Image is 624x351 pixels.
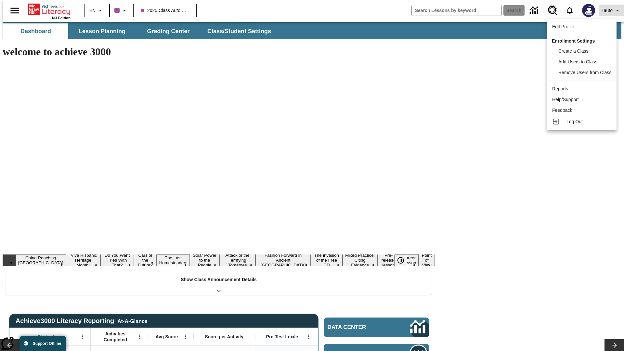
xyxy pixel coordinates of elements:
[552,97,579,102] span: Help/Support
[552,108,572,113] span: Feedback
[552,86,568,91] span: Reports
[558,59,597,64] span: Add Users to Class
[558,70,611,75] span: Remove Users from Class
[552,38,595,44] span: Enrollment Settings
[552,24,574,29] span: Edit Profile
[558,48,589,54] span: Create a Class
[3,5,95,11] body: Maximum 600 characters Press Escape to exit toolbar Press Alt + F10 to reach toolbar
[566,119,583,124] span: Log Out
